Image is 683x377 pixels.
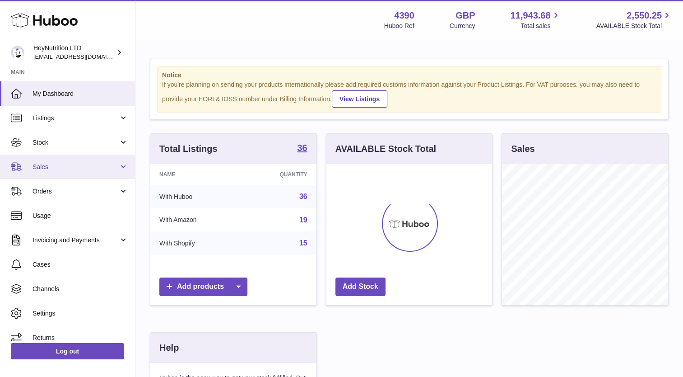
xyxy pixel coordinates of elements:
strong: GBP [455,9,475,22]
a: 2,550.25 AVAILABLE Stock Total [596,9,672,30]
strong: 4390 [394,9,414,22]
td: With Huboo [150,185,241,208]
span: Channels [33,285,128,293]
div: Huboo Ref [384,22,414,30]
span: Orders [33,187,119,196]
span: My Dashboard [33,90,128,98]
h3: Sales [511,143,534,155]
span: Cases [33,260,128,269]
span: [EMAIL_ADDRESS][DOMAIN_NAME] [33,53,133,60]
span: Invoicing and Payments [33,236,119,245]
h3: Total Listings [159,143,218,155]
span: Total sales [520,22,561,30]
strong: 36 [297,143,307,152]
td: With Shopify [150,231,241,255]
a: 36 [299,193,307,200]
h3: AVAILABLE Stock Total [335,143,436,155]
span: Returns [33,334,128,342]
a: 15 [299,239,307,247]
a: View Listings [332,90,387,108]
a: 36 [297,143,307,154]
span: AVAILABLE Stock Total [596,22,672,30]
a: 11,943.68 Total sales [510,9,561,30]
th: Name [150,164,241,185]
a: Add Stock [335,278,386,296]
td: With Amazon [150,208,241,232]
span: Usage [33,212,128,220]
span: Listings [33,114,119,123]
h3: Help [159,342,179,354]
div: HeyNutrition LTD [33,44,115,61]
div: Currency [450,22,475,30]
div: If you're planning on sending your products internationally please add required customs informati... [162,80,656,108]
strong: Notice [162,71,656,80]
a: Add products [159,278,247,296]
img: info@heynutrition.com [11,46,24,59]
span: 2,550.25 [627,9,662,22]
a: Log out [11,343,124,359]
span: Sales [33,163,119,171]
span: 11,943.68 [510,9,550,22]
span: Settings [33,309,128,318]
span: Stock [33,138,119,147]
a: 19 [299,216,307,224]
th: Quantity [241,164,316,185]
